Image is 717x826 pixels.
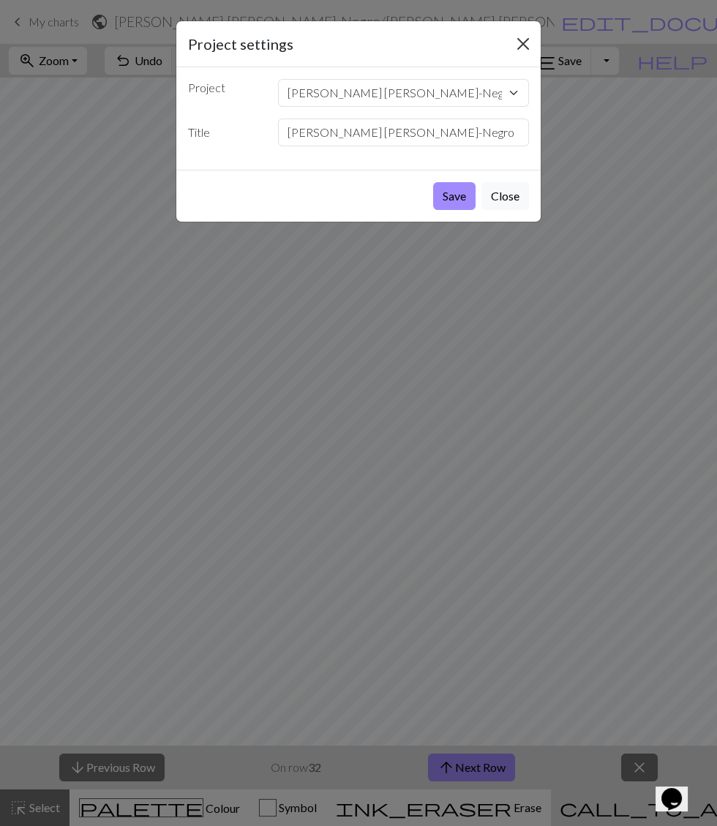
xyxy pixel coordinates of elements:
[179,119,269,146] label: Title
[481,182,529,210] button: Close
[656,767,702,811] iframe: chat widget
[179,79,269,101] label: Project
[188,33,293,55] h5: Project settings
[511,32,535,56] button: Close
[433,182,476,210] button: Save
